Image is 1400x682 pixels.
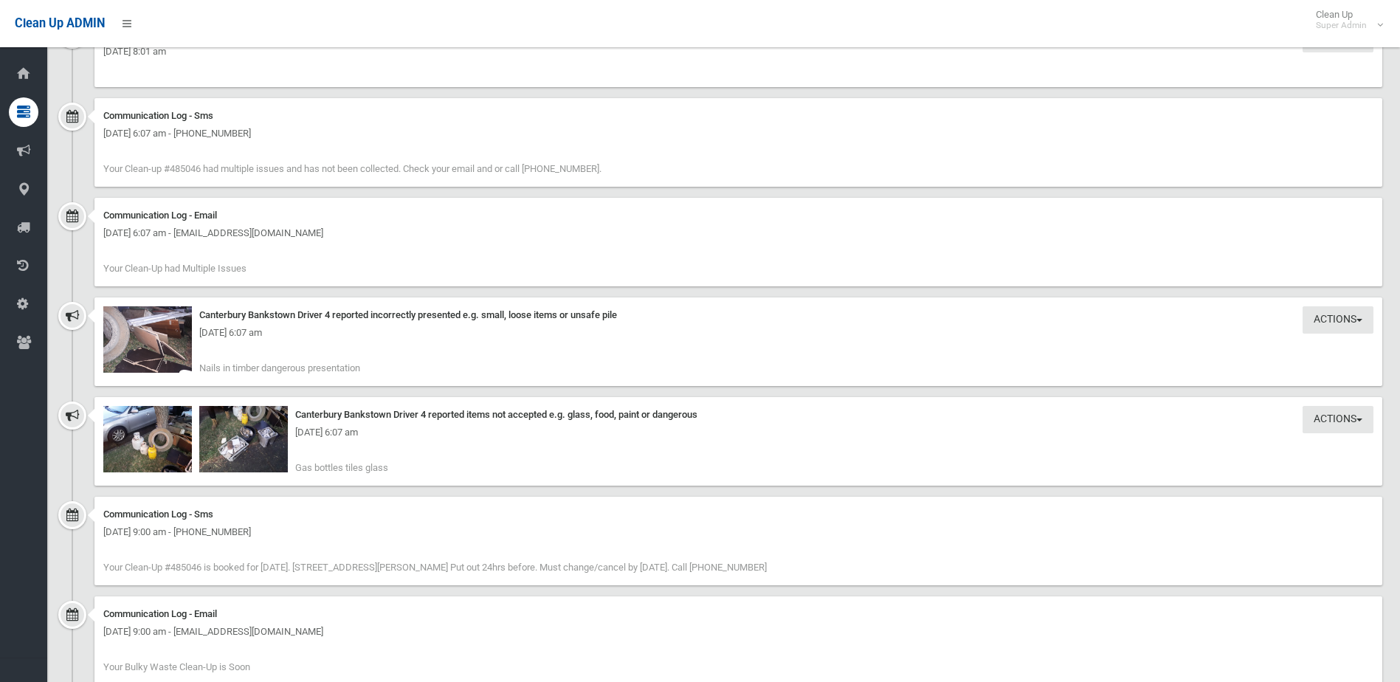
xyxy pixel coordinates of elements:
div: Canterbury Bankstown Driver 4 reported items not accepted e.g. glass, food, paint or dangerous [103,406,1373,424]
span: Your Clean-Up #485046 is booked for [DATE]. [STREET_ADDRESS][PERSON_NAME] Put out 24hrs before. M... [103,562,767,573]
div: Communication Log - Email [103,605,1373,623]
span: Your Clean-Up had Multiple Issues [103,263,246,274]
button: Actions [1303,306,1373,334]
div: [DATE] 9:00 am - [PHONE_NUMBER] [103,523,1373,541]
span: Your Clean-up #485046 had multiple issues and has not been collected. Check your email and or cal... [103,163,601,174]
div: Canterbury Bankstown Driver 4 reported incorrectly presented e.g. small, loose items or unsafe pile [103,306,1373,324]
span: Clean Up [1308,9,1382,31]
div: Communication Log - Sms [103,107,1373,125]
span: Your Bulky Waste Clean-Up is Soon [103,661,250,672]
img: 2025-10-1506.05.202547539455519235252.jpg [199,406,288,472]
img: 2025-10-1506.05.382326004012228959536.jpg [103,306,192,373]
div: Communication Log - Email [103,207,1373,224]
div: [DATE] 8:01 am [103,43,1373,61]
div: [DATE] 6:07 am - [PHONE_NUMBER] [103,125,1373,142]
small: Super Admin [1316,20,1367,31]
span: Nails in timber dangerous presentation [199,362,360,373]
div: [DATE] 6:07 am - [EMAIL_ADDRESS][DOMAIN_NAME] [103,224,1373,242]
span: Clean Up ADMIN [15,16,105,30]
div: [DATE] 9:00 am - [EMAIL_ADDRESS][DOMAIN_NAME] [103,623,1373,641]
div: Communication Log - Sms [103,506,1373,523]
div: [DATE] 6:07 am [103,424,1373,441]
button: Actions [1303,406,1373,433]
img: 2025-10-1506.05.135338811997265396370.jpg [103,406,192,472]
div: [DATE] 6:07 am [103,324,1373,342]
span: Gas bottles tiles glass [295,462,388,473]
